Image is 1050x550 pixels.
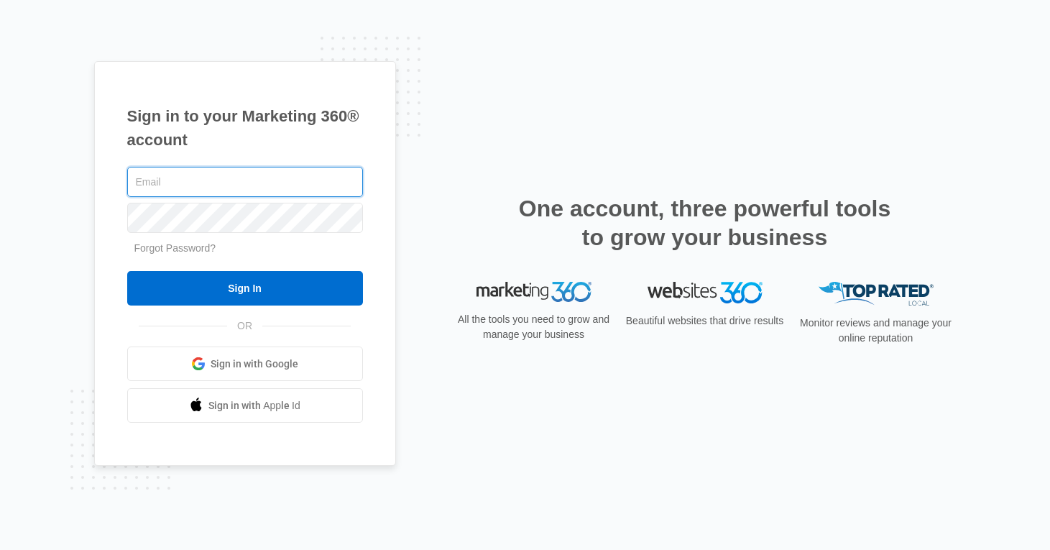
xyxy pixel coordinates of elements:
[796,316,957,346] p: Monitor reviews and manage your online reputation
[211,357,298,372] span: Sign in with Google
[134,242,216,254] a: Forgot Password?
[127,104,363,152] h1: Sign in to your Marketing 360® account
[453,312,614,342] p: All the tools you need to grow and manage your business
[127,347,363,381] a: Sign in with Google
[127,167,363,197] input: Email
[208,398,300,413] span: Sign in with Apple Id
[515,194,895,252] h2: One account, three powerful tools to grow your business
[127,271,363,306] input: Sign In
[819,282,934,306] img: Top Rated Local
[227,318,262,334] span: OR
[127,388,363,423] a: Sign in with Apple Id
[476,282,591,302] img: Marketing 360
[648,282,763,303] img: Websites 360
[625,313,786,329] p: Beautiful websites that drive results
